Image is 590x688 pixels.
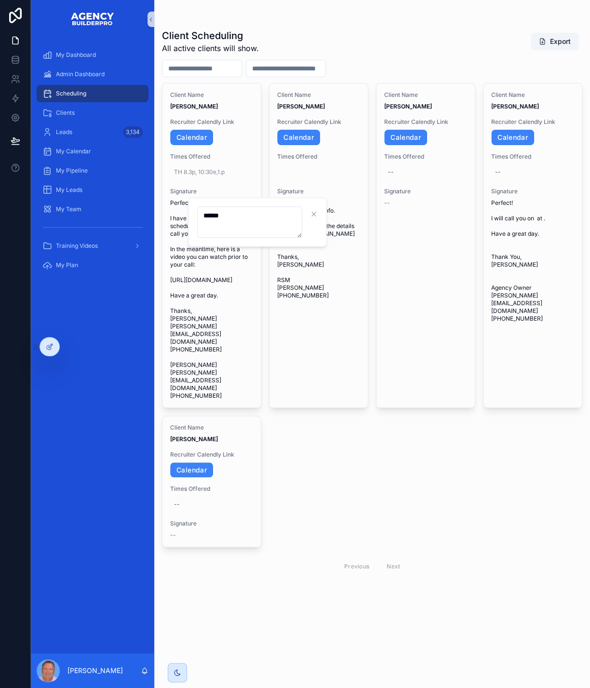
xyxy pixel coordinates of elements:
[170,451,253,459] span: Recruiter Calendly Link
[491,188,574,195] span: Signature
[277,91,360,99] span: Client Name
[384,118,467,126] span: Recruiter Calendly Link
[170,118,253,126] span: Recruiter Calendly Link
[56,148,91,155] span: My Calendar
[384,188,467,195] span: Signature
[162,42,259,54] span: All active clients will show.
[170,199,253,400] span: Perfect! I have added you to our schedule and one of us will call you on at . In the meantime, he...
[56,51,96,59] span: My Dashboard
[491,199,574,323] span: Perfect! I will call you on at . Have a great day. Thank You, [PERSON_NAME] Agency Owner [PERSON_...
[384,103,432,110] strong: [PERSON_NAME]
[123,126,143,138] div: 3,134
[67,666,123,675] p: [PERSON_NAME]
[162,83,261,408] a: Client Name[PERSON_NAME]Recruiter Calendly LinkCalendarTimes OfferedTH 8.3p, 10:30e,1.pSignatureP...
[277,103,325,110] strong: [PERSON_NAME]
[170,435,218,443] strong: [PERSON_NAME]
[170,103,218,110] strong: [PERSON_NAME]
[491,118,574,126] span: Recruiter Calendly Link
[170,130,213,145] a: Calendar
[277,188,360,195] span: Signature
[277,153,360,161] span: Times Offered
[170,531,176,539] span: --
[277,199,360,299] span: Thank you for requesting more info. You can find all of the details here: [URL][DOMAIN_NAME] Than...
[170,462,213,478] a: Calendar
[31,39,154,288] div: scrollable content
[170,188,253,195] span: Signature
[269,83,368,408] a: Client Name[PERSON_NAME]Recruiter Calendly LinkCalendarTimes OfferedSignatureThank you for reques...
[56,167,88,175] span: My Pipeline
[37,46,148,64] a: My Dashboard
[162,29,259,42] h1: Client Scheduling
[37,181,148,199] a: My Leads
[174,168,249,176] span: TH 8.3p, 10:30e,1.p
[491,130,534,145] a: Calendar
[491,103,539,110] strong: [PERSON_NAME]
[56,242,98,250] span: Training Videos
[384,130,427,145] a: Calendar
[56,90,86,97] span: Scheduling
[491,153,574,161] span: Times Offered
[37,162,148,179] a: My Pipeline
[56,261,78,269] span: My Plan
[376,83,475,408] a: Client Name[PERSON_NAME]Recruiter Calendly LinkCalendarTimes Offered--Signature--
[384,91,467,99] span: Client Name
[37,201,148,218] a: My Team
[56,128,72,136] span: Leads
[37,104,148,121] a: Clients
[483,83,582,408] a: Client Name[PERSON_NAME]Recruiter Calendly LinkCalendarTimes Offered--SignaturePerfect! I will ca...
[37,123,148,141] a: Leads3,134
[531,33,578,50] button: Export
[491,91,574,99] span: Client Name
[170,91,253,99] span: Client Name
[56,186,82,194] span: My Leads
[388,168,394,176] div: --
[56,205,81,213] span: My Team
[37,66,148,83] a: Admin Dashboard
[162,416,261,548] a: Client Name[PERSON_NAME]Recruiter Calendly LinkCalendarTimes Offered--Signature--
[174,500,180,508] div: --
[170,153,253,161] span: Times Offered
[70,12,115,27] img: App logo
[277,130,320,145] a: Calendar
[56,70,105,78] span: Admin Dashboard
[495,168,501,176] div: --
[384,199,390,207] span: --
[37,256,148,274] a: My Plan
[384,153,467,161] span: Times Offered
[37,237,148,255] a: Training Videos
[37,85,148,102] a: Scheduling
[37,143,148,160] a: My Calendar
[277,118,360,126] span: Recruiter Calendly Link
[170,520,253,527] span: Signature
[170,424,253,432] span: Client Name
[170,485,253,493] span: Times Offered
[56,109,75,117] span: Clients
